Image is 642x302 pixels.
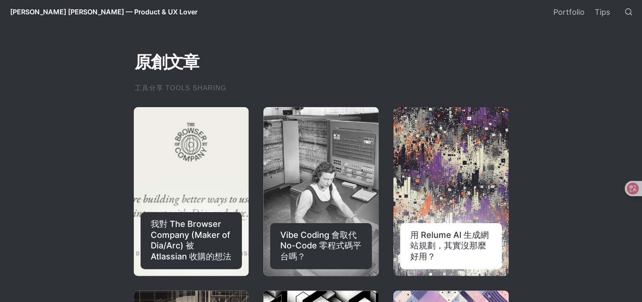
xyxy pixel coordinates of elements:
[10,8,198,16] span: [PERSON_NAME] [PERSON_NAME] — Product & UX Lover
[135,84,227,92] span: 工具分享 Tools Sharing
[134,49,509,76] h1: 原創文章
[134,107,249,276] a: 我對 The Browser Company (Maker of Dia/Arc) 被 Atlassian 收購的想法
[263,107,379,276] a: Vibe Coding 會取代 No-Code 零程式碼平台嗎？
[393,107,509,276] a: 用 Relume AI 生成網站規劃，其實沒那麼好用？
